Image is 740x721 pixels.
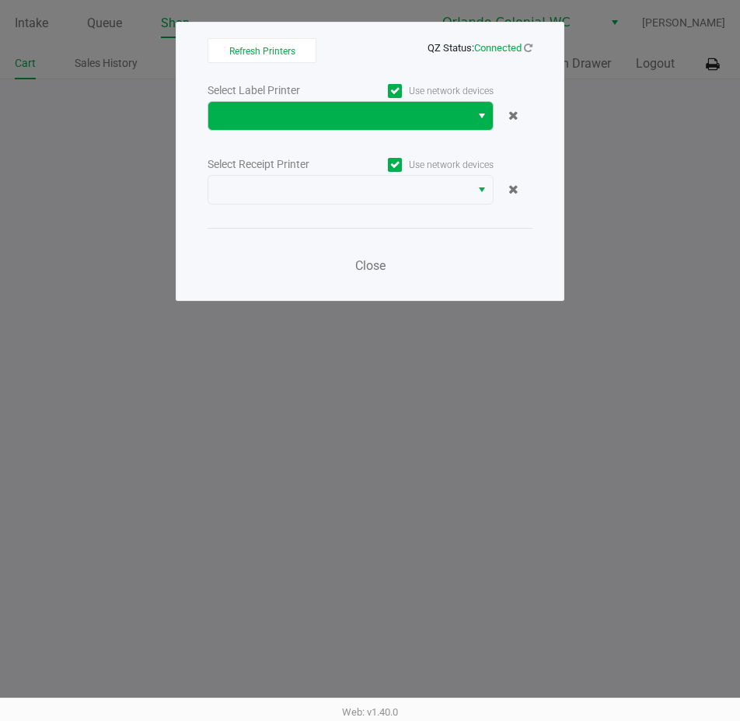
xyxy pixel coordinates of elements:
[342,706,398,718] span: Web: v1.40.0
[470,102,493,130] button: Select
[229,46,295,57] span: Refresh Printers
[470,176,493,204] button: Select
[347,250,393,282] button: Close
[355,258,386,273] span: Close
[351,84,494,98] label: Use network devices
[208,82,351,99] div: Select Label Printer
[428,42,532,54] span: QZ Status:
[474,42,522,54] span: Connected
[208,38,316,63] button: Refresh Printers
[208,156,351,173] div: Select Receipt Printer
[351,158,494,172] label: Use network devices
